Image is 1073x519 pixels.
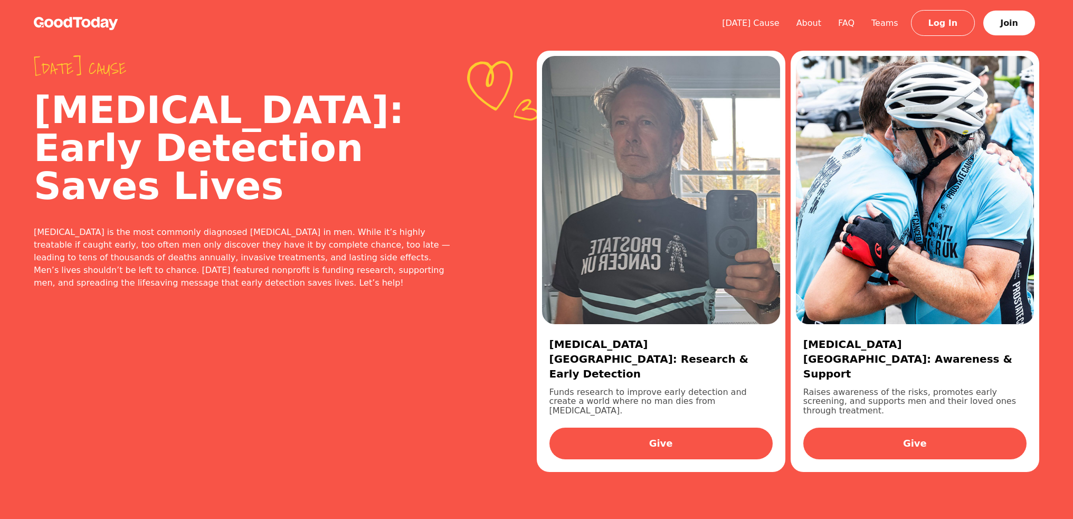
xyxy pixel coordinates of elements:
a: Join [983,11,1035,35]
a: Teams [863,18,907,28]
a: Give [803,428,1027,459]
span: [DATE] cause [34,59,452,78]
h2: [MEDICAL_DATA]: Early Detection Saves Lives [34,91,452,205]
a: [DATE] Cause [714,18,788,28]
a: About [788,18,830,28]
h3: [MEDICAL_DATA] [GEOGRAPHIC_DATA]: Research & Early Detection [549,337,773,381]
a: Give [549,428,773,459]
p: Raises awareness of the risks, promotes early screening, and supports men and their loved ones th... [803,388,1027,416]
div: [MEDICAL_DATA] is the most commonly diagnosed [MEDICAL_DATA] in men. While it’s highly treatable ... [34,226,452,289]
h3: [MEDICAL_DATA] [GEOGRAPHIC_DATA]: Awareness & Support [803,337,1027,381]
img: aa48410d-71f4-4926-b9ff-8a0574c0047a.jpg [542,56,780,324]
a: Log In [911,10,975,36]
a: FAQ [830,18,863,28]
p: Funds research to improve early detection and create a world where no man dies from [MEDICAL_DATA]. [549,388,773,416]
img: GoodToday [34,17,118,30]
img: 2f5dcfd0-20a0-4670-90ad-8d13c700e2e3.jpg [796,56,1034,324]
